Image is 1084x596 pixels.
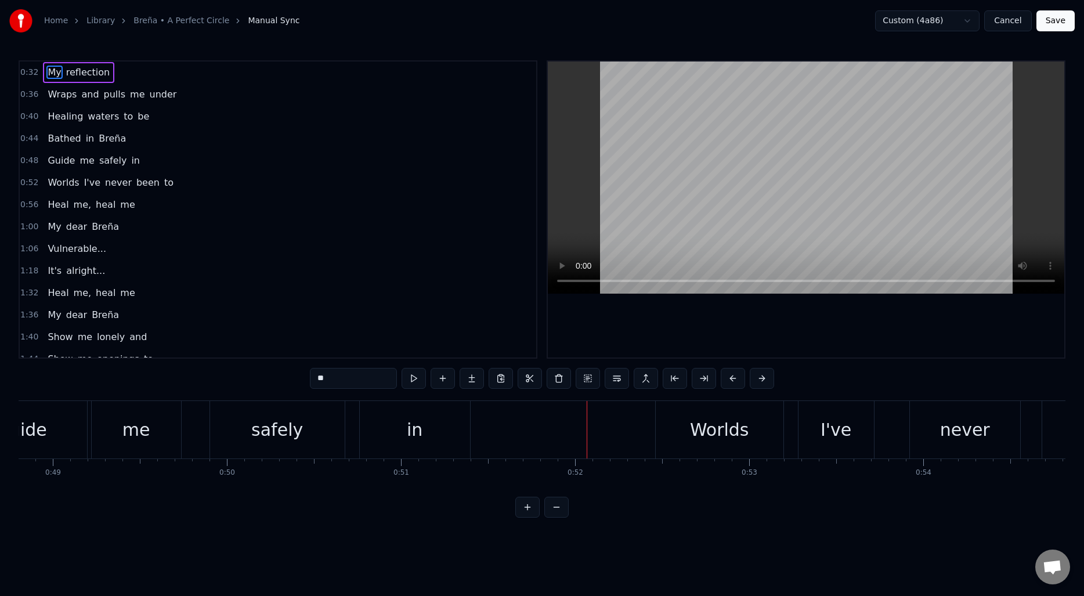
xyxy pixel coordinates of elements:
span: 0:48 [20,155,38,167]
div: 0:53 [742,468,757,478]
span: Breña [97,132,127,145]
span: 0:44 [20,133,38,145]
div: I've [821,417,851,443]
span: My [46,66,62,79]
span: Heal [46,198,70,211]
span: Breña [91,220,120,233]
span: alright... [65,264,106,277]
span: 1:36 [20,309,38,321]
span: in [85,132,96,145]
nav: breadcrumb [44,15,299,27]
span: Bathed [46,132,82,145]
span: me [129,88,146,101]
span: to [122,110,134,123]
button: Cancel [984,10,1031,31]
span: 1:00 [20,221,38,233]
div: never [940,417,990,443]
span: been [135,176,161,189]
span: under [149,88,178,101]
span: Show [46,352,74,366]
div: me [122,417,150,443]
span: 1:44 [20,353,38,365]
div: Worlds [690,417,749,443]
span: me, [73,198,93,211]
span: and [80,88,100,101]
span: Worlds [46,176,80,189]
span: to [143,352,154,366]
span: Heal [46,286,70,299]
span: 0:36 [20,89,38,100]
span: 1:06 [20,243,38,255]
div: 0:49 [45,468,61,478]
span: be [136,110,150,123]
div: 0:51 [393,468,409,478]
span: 1:40 [20,331,38,343]
div: in [407,417,422,443]
span: Wraps [46,88,78,101]
span: It's [46,264,63,277]
span: 0:56 [20,199,38,211]
a: Breña • A Perfect Circle [133,15,229,27]
span: never [104,176,133,189]
span: me [119,198,136,211]
span: heal [95,198,117,211]
span: in [130,154,141,167]
span: me [77,352,93,366]
span: dear [65,220,88,233]
span: 1:18 [20,265,38,277]
span: Guide [46,154,76,167]
span: I've [83,176,102,189]
span: Show [46,330,74,344]
span: me [119,286,136,299]
span: pulls [103,88,127,101]
img: youka [9,9,32,32]
span: me [77,330,93,344]
span: 0:52 [20,177,38,189]
span: 0:40 [20,111,38,122]
span: Healing [46,110,84,123]
span: Vulnerable... [46,242,107,255]
div: Open chat [1035,550,1070,584]
span: waters [86,110,120,123]
span: My [46,220,62,233]
span: to [163,176,175,189]
a: Home [44,15,68,27]
span: Manual Sync [248,15,299,27]
span: me, [73,286,93,299]
span: heal [95,286,117,299]
span: 0:32 [20,67,38,78]
div: safely [251,417,303,443]
a: Library [86,15,115,27]
span: safely [98,154,128,167]
span: reflection [65,66,111,79]
span: dear [65,308,88,322]
div: 0:54 [916,468,931,478]
span: 1:32 [20,287,38,299]
span: lonely [96,330,126,344]
span: My [46,308,62,322]
span: me [78,154,95,167]
span: Breña [91,308,120,322]
span: and [128,330,148,344]
div: 0:52 [568,468,583,478]
button: Save [1036,10,1075,31]
div: 0:50 [219,468,235,478]
span: openings [96,352,140,366]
